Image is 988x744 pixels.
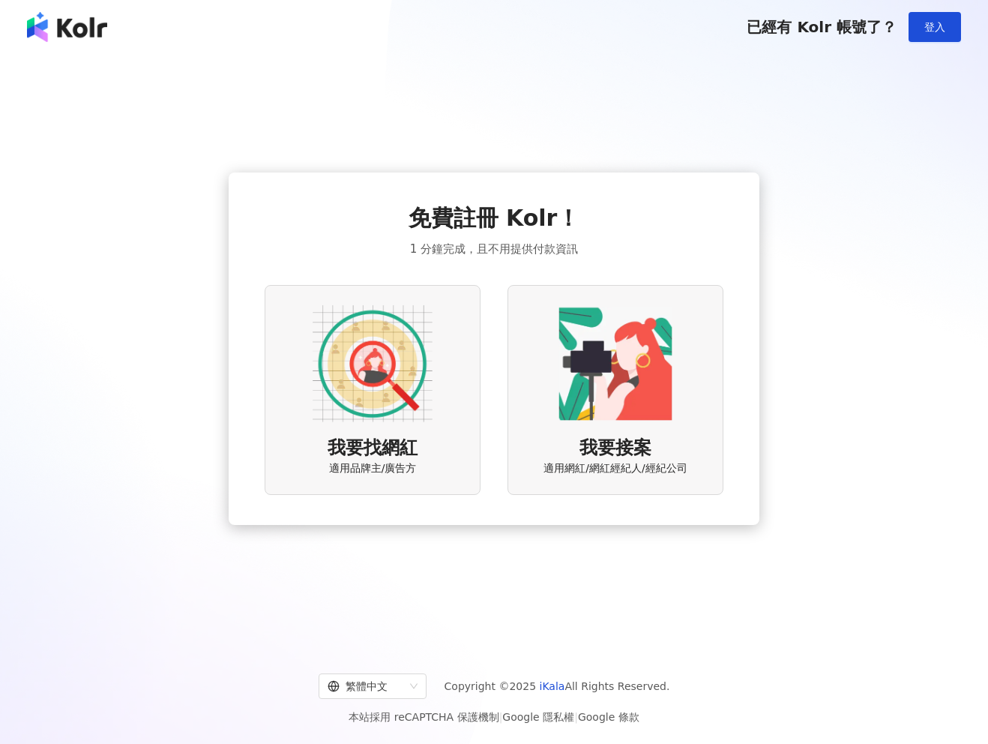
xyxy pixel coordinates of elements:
[579,436,651,461] span: 我要接案
[502,711,574,723] a: Google 隱私權
[909,12,961,42] button: 登入
[27,12,107,42] img: logo
[499,711,503,723] span: |
[328,436,418,461] span: 我要找網紅
[329,461,417,476] span: 適用品牌主/廣告方
[410,240,578,258] span: 1 分鐘完成，且不用提供付款資訊
[578,711,639,723] a: Google 條款
[445,677,670,695] span: Copyright © 2025 All Rights Reserved.
[313,304,433,424] img: AD identity option
[747,18,897,36] span: 已經有 Kolr 帳號了？
[540,680,565,692] a: iKala
[328,674,404,698] div: 繁體中文
[409,202,580,234] span: 免費註冊 Kolr！
[543,461,687,476] span: 適用網紅/網紅經紀人/經紀公司
[924,21,945,33] span: 登入
[349,708,639,726] span: 本站採用 reCAPTCHA 保護機制
[574,711,578,723] span: |
[555,304,675,424] img: KOL identity option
